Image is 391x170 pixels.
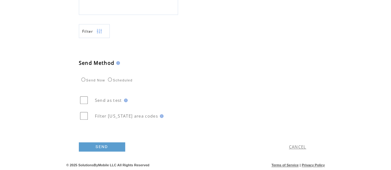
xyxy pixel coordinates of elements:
a: Privacy Policy [302,163,325,167]
span: © 2025 SolutionsByMobile LLC All Rights Reserved [66,163,150,167]
input: Scheduled [108,77,112,81]
span: Send as test [95,97,122,103]
img: help.gif [158,114,164,118]
img: help.gif [114,61,120,65]
label: Scheduled [106,78,133,82]
img: filters.png [96,24,102,38]
span: Show filters [82,29,93,34]
span: Filter [US_STATE] area codes [95,113,158,119]
a: Filter [79,24,110,38]
label: Send Now [80,78,105,82]
span: | [300,163,300,167]
input: Send Now [81,77,85,81]
img: help.gif [122,98,128,102]
span: Send Method [79,60,115,66]
a: Terms of Service [271,163,299,167]
a: SEND [79,142,125,151]
a: CANCEL [289,144,306,150]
